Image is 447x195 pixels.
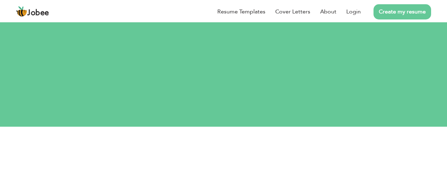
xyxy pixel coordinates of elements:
a: Create my resume [374,4,431,19]
a: About [320,7,336,16]
img: jobee.io [16,6,27,17]
span: Jobee [27,9,49,17]
a: Resume Templates [217,7,265,16]
a: Login [346,7,361,16]
a: Jobee [16,6,49,17]
a: Cover Letters [275,7,310,16]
